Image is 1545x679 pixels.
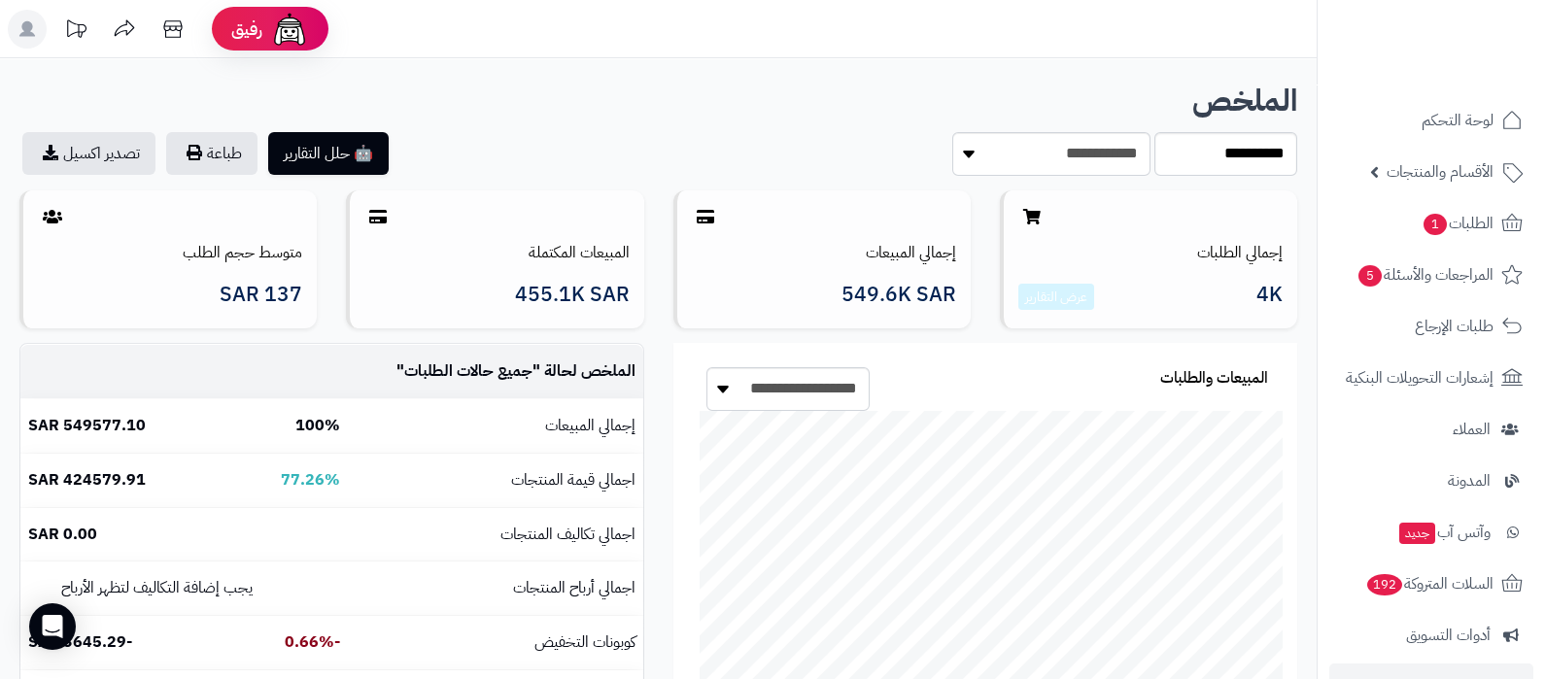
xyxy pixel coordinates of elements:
div: Domain: [DOMAIN_NAME] [51,51,214,66]
a: تصدير اكسيل [22,132,155,175]
span: 1 [1424,214,1447,235]
b: 549577.10 SAR [28,414,146,437]
img: logo_orange.svg [31,31,47,47]
img: tab_keywords_by_traffic_grey.svg [193,113,209,128]
div: v 4.0.25 [54,31,95,47]
span: 137 SAR [220,284,302,306]
img: ai-face.png [270,10,309,49]
td: كوبونات التخفيض [348,616,643,669]
span: رفيق [231,17,262,41]
a: إجمالي الطلبات [1197,241,1283,264]
td: اجمالي تكاليف المنتجات [348,508,643,561]
a: المدونة [1329,458,1533,504]
img: website_grey.svg [31,51,47,66]
a: لوحة التحكم [1329,97,1533,144]
td: إجمالي المبيعات [348,399,643,453]
span: جديد [1399,523,1435,544]
div: Open Intercom Messenger [29,603,76,650]
span: 192 [1367,574,1402,595]
span: أدوات التسويق [1406,622,1491,649]
a: المبيعات المكتملة [529,241,630,264]
a: العملاء [1329,406,1533,453]
b: 77.26% [281,468,340,492]
span: لوحة التحكم [1422,107,1493,134]
span: السلات المتروكة [1365,570,1493,597]
td: الملخص لحالة " " [348,345,643,398]
span: جميع حالات الطلبات [404,359,532,383]
b: 0.00 SAR [28,523,97,546]
span: إشعارات التحويلات البنكية [1346,364,1493,391]
span: المراجعات والأسئلة [1356,261,1493,289]
span: الأقسام والمنتجات [1387,158,1493,186]
img: logo-2.png [1413,52,1527,93]
span: المدونة [1448,467,1491,494]
button: 🤖 حلل التقارير [268,132,389,175]
span: 5 [1358,265,1382,287]
small: يجب إضافة التكاليف لتظهر الأرباح [61,576,253,599]
a: الطلبات1 [1329,200,1533,247]
a: عرض التقارير [1025,287,1087,307]
td: اجمالي أرباح المنتجات [348,561,643,615]
img: tab_domain_overview_orange.svg [52,113,68,128]
b: الملخص [1192,78,1297,123]
a: إشعارات التحويلات البنكية [1329,355,1533,401]
span: 549.6K SAR [841,284,956,306]
a: وآتس آبجديد [1329,509,1533,556]
a: المراجعات والأسئلة5 [1329,252,1533,298]
button: طباعة [166,132,257,175]
b: -3645.29 SAR [28,630,132,654]
b: 424579.91 SAR [28,468,146,492]
a: تحديثات المنصة [51,10,100,53]
span: طلبات الإرجاع [1415,313,1493,340]
a: طلبات الإرجاع [1329,303,1533,350]
a: إجمالي المبيعات [866,241,956,264]
a: أدوات التسويق [1329,612,1533,659]
span: 4K [1256,284,1283,311]
a: متوسط حجم الطلب [183,241,302,264]
span: وآتس آب [1397,519,1491,546]
div: Domain Overview [74,115,174,127]
span: 455.1K SAR [515,284,630,306]
b: 100% [295,414,340,437]
div: Keywords by Traffic [215,115,327,127]
td: اجمالي قيمة المنتجات [348,454,643,507]
span: الطلبات [1422,210,1493,237]
b: -0.66% [285,630,340,654]
span: العملاء [1453,416,1491,443]
h3: المبيعات والطلبات [1160,370,1268,388]
a: السلات المتروكة192 [1329,560,1533,607]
